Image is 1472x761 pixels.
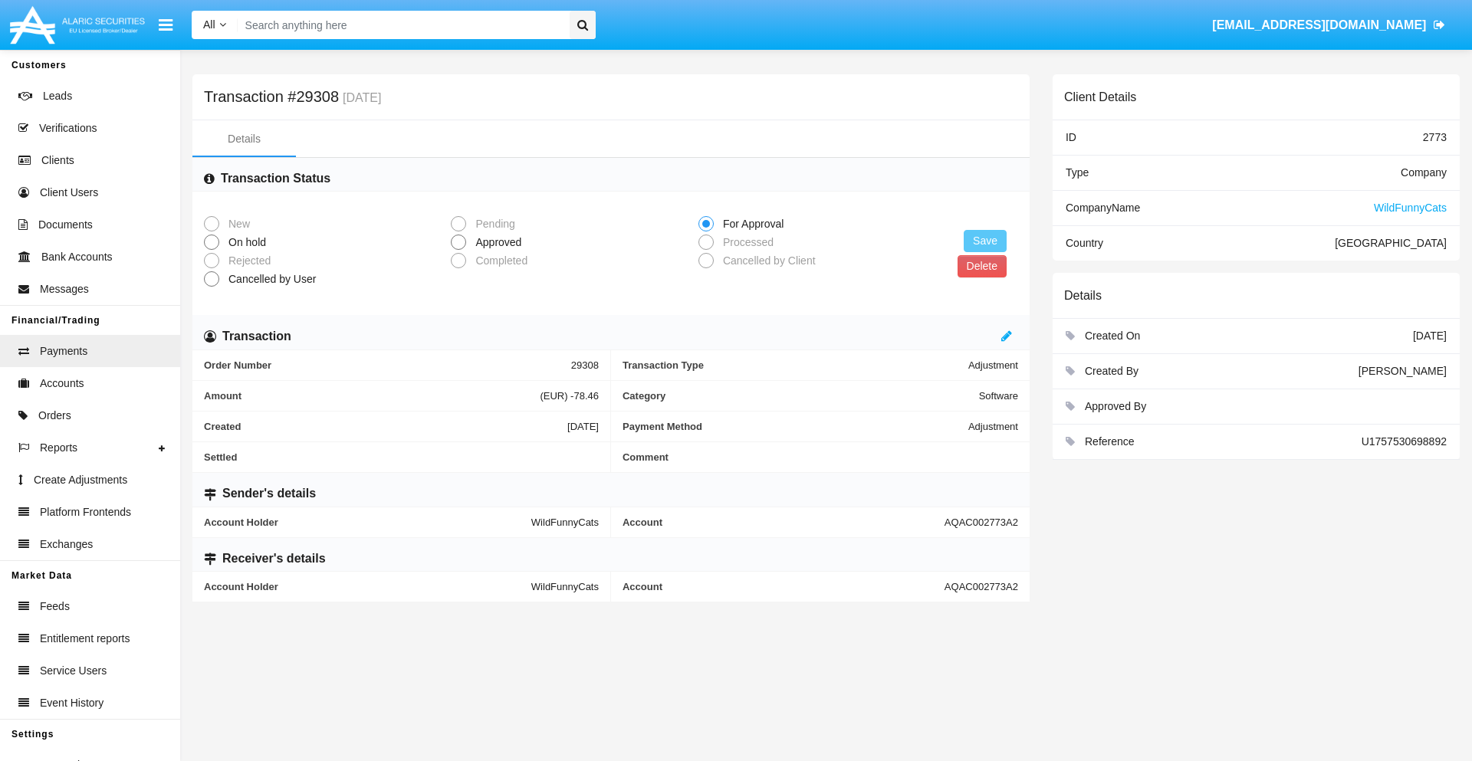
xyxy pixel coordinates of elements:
[1212,18,1426,31] span: [EMAIL_ADDRESS][DOMAIN_NAME]
[964,230,1007,252] button: Save
[623,359,968,371] span: Transaction Type
[339,92,381,104] small: [DATE]
[623,581,945,592] span: Account
[219,235,270,251] span: On hold
[714,216,787,232] span: For Approval
[40,376,84,392] span: Accounts
[945,517,1018,528] span: AQAC002773A2
[204,421,567,432] span: Created
[228,131,261,147] div: Details
[466,216,518,232] span: Pending
[219,253,274,269] span: Rejected
[531,517,599,528] span: WildFunnyCats
[714,253,820,269] span: Cancelled by Client
[1066,237,1103,249] span: Country
[623,451,1018,463] span: Comment
[1401,166,1447,179] span: Company
[623,421,968,432] span: Payment Method
[466,235,525,251] span: Approved
[1413,330,1447,342] span: [DATE]
[968,421,1018,432] span: Adjustment
[222,550,326,567] h6: Receiver's details
[41,153,74,169] span: Clients
[1359,365,1447,377] span: [PERSON_NAME]
[1085,435,1135,448] span: Reference
[219,271,320,287] span: Cancelled by User
[1374,202,1447,214] span: WildFunnyCats
[222,328,291,345] h6: Transaction
[945,581,1018,592] span: AQAC002773A2
[204,390,540,402] span: Amount
[1423,131,1447,143] span: 2773
[531,581,599,592] span: WildFunnyCats
[192,17,238,33] a: All
[1205,4,1453,47] a: [EMAIL_ADDRESS][DOMAIN_NAME]
[623,390,979,402] span: Category
[958,255,1007,277] button: Delete
[204,451,599,463] span: Settled
[40,185,98,201] span: Client Users
[221,170,330,187] h6: Transaction Status
[1066,166,1089,179] span: Type
[39,120,97,136] span: Verifications
[40,663,107,679] span: Service Users
[1362,435,1447,448] span: U1757530698892
[979,390,1018,402] span: Software
[968,359,1018,371] span: Adjustment
[40,631,130,647] span: Entitlement reports
[40,343,87,359] span: Payments
[38,217,93,233] span: Documents
[219,216,254,232] span: New
[1066,131,1076,143] span: ID
[623,517,945,528] span: Account
[1064,288,1102,303] h6: Details
[1085,400,1146,412] span: Approved By
[40,504,131,520] span: Platform Frontends
[571,359,599,371] span: 29308
[204,359,571,371] span: Order Number
[34,472,127,488] span: Create Adjustments
[8,2,147,48] img: Logo image
[204,517,531,528] span: Account Holder
[38,408,71,424] span: Orders
[43,88,72,104] span: Leads
[567,421,599,432] span: [DATE]
[238,11,564,39] input: Search
[540,390,599,402] span: (EUR) -78.46
[40,536,93,553] span: Exchanges
[1085,330,1140,342] span: Created On
[1085,365,1138,377] span: Created By
[40,440,77,456] span: Reports
[1064,90,1136,104] h6: Client Details
[204,90,381,104] h5: Transaction #29308
[41,249,113,265] span: Bank Accounts
[1066,202,1140,214] span: Company Name
[714,235,777,251] span: Processed
[40,695,103,711] span: Event History
[466,253,531,269] span: Completed
[222,485,316,502] h6: Sender's details
[204,581,531,592] span: Account Holder
[40,281,89,297] span: Messages
[40,599,70,615] span: Feeds
[203,18,215,31] span: All
[1335,237,1447,249] span: [GEOGRAPHIC_DATA]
